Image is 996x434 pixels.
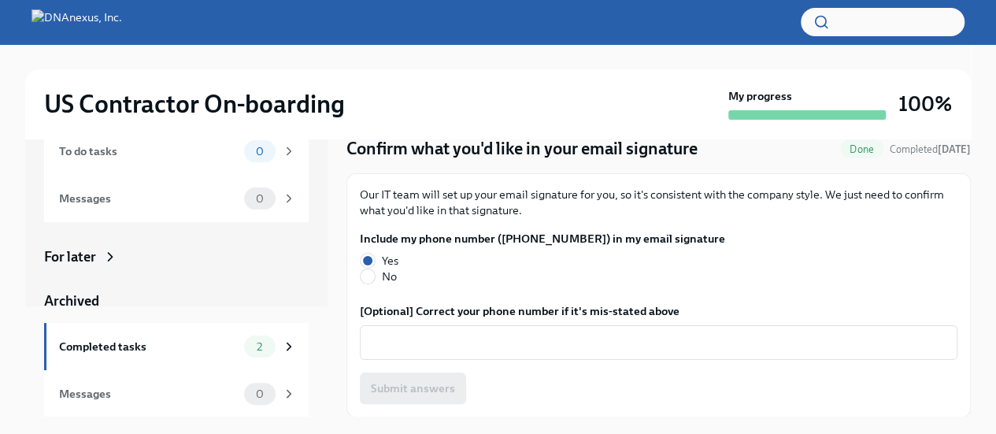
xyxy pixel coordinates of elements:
span: 0 [246,146,273,158]
span: Completed [890,143,971,155]
p: Our IT team will set up your email signature for you, so it's consistent with the company style. ... [360,187,957,218]
div: Messages [59,190,238,207]
a: For later [44,247,309,266]
h3: 100% [898,90,952,118]
a: Completed tasks2 [44,323,309,370]
span: 0 [246,388,273,400]
strong: My progress [728,88,792,104]
div: For later [44,247,96,266]
h4: Confirm what you'd like in your email signature [346,137,698,161]
span: 2 [247,341,272,353]
div: To do tasks [59,143,238,160]
h2: US Contractor On-boarding [44,88,345,120]
span: No [382,269,397,284]
img: DNAnexus, Inc. [31,9,122,35]
strong: [DATE] [938,143,971,155]
a: Messages0 [44,175,309,222]
a: Archived [44,291,309,310]
span: Yes [382,253,398,269]
span: October 9th, 2025 11:24 [890,142,971,157]
span: 0 [246,193,273,205]
div: Completed tasks [59,338,238,355]
div: Messages [59,385,238,402]
a: To do tasks0 [44,128,309,175]
label: Include my phone number ([PHONE_NUMBER]) in my email signature [360,231,725,247]
label: [Optional] Correct your phone number if it's mis-stated above [360,303,957,319]
span: Done [840,143,883,155]
a: Messages0 [44,370,309,417]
